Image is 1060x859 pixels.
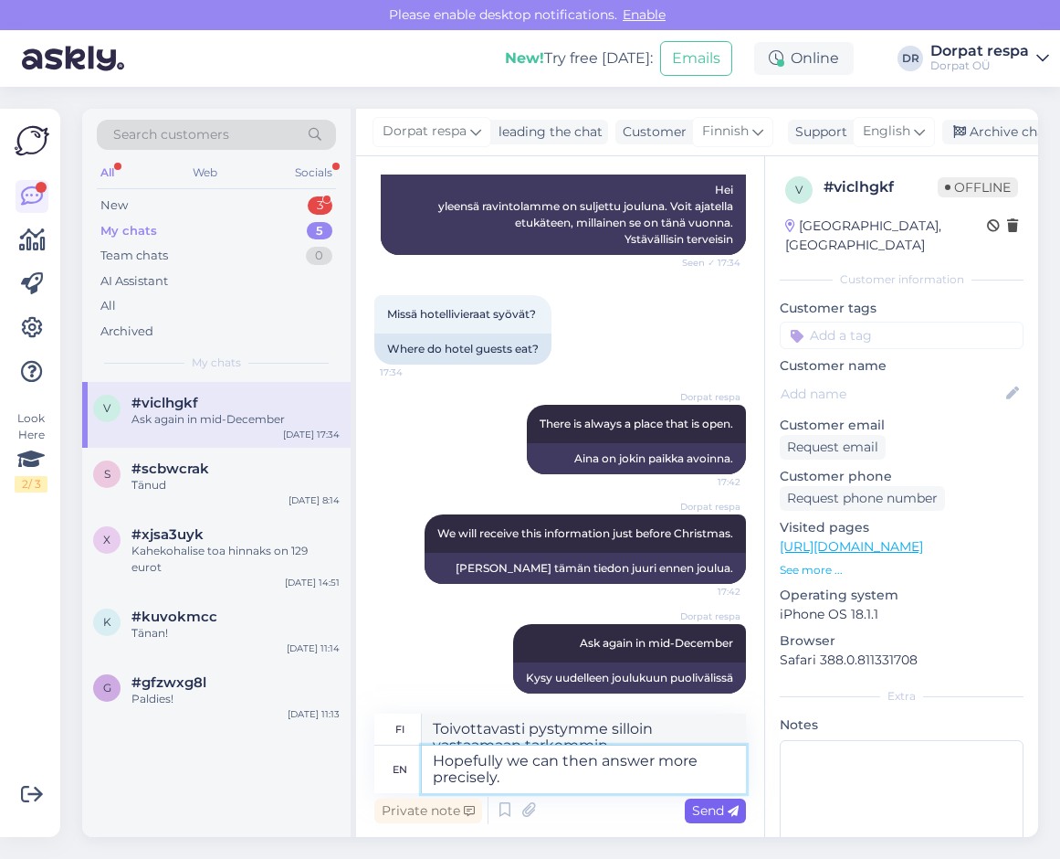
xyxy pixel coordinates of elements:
div: [DATE] 11:13 [288,707,340,721]
div: Tänan! [131,625,340,642]
p: Customer phone [780,467,1023,486]
span: #kuvokmcc [131,609,217,625]
div: [PERSON_NAME] tämän tiedon juuri ennen joulua. [425,553,746,584]
b: New! [505,49,544,67]
div: Dorpat OÜ [930,58,1029,73]
span: Dorpat respa [672,500,740,514]
div: 2 / 3 [15,476,47,493]
input: Add a tag [780,322,1023,349]
p: Browser [780,631,1023,651]
span: Dorpat respa [672,610,740,623]
span: Dorpat respa [383,122,467,142]
div: Team chats [100,247,168,265]
span: x [103,533,110,546]
div: [DATE] 8:14 [289,493,340,507]
p: Safari 388.0.811331708 [780,651,1023,670]
div: Request email [780,435,886,460]
p: See more ... [780,562,1023,578]
span: Seen ✓ 17:34 [672,256,740,270]
div: Where do hotel guests eat? [374,334,551,365]
div: [DATE] 17:34 [283,428,340,441]
span: My chats [192,355,241,371]
span: Enable [617,6,671,23]
span: We will receive this information just before Christmas. [437,526,733,540]
span: 17:34 [380,366,448,379]
p: Customer email [780,416,1023,435]
div: Request phone number [780,486,945,511]
p: Customer tags [780,299,1023,318]
span: Finnish [702,122,749,142]
div: Customer information [780,271,1023,288]
a: [URL][DOMAIN_NAME] [780,538,923,555]
div: 5 [307,222,332,240]
div: Tänud [131,477,340,493]
div: Archive chat [942,120,1057,144]
div: Socials [291,161,336,185]
span: v [795,183,803,196]
div: Online [754,42,854,75]
div: Extra [780,688,1023,705]
div: Hei yleensä ravintolamme on suljettu jouluna. Voit ajatella etukäteen, millainen se on tänä vuonn... [381,175,746,255]
div: All [97,161,118,185]
p: iPhone OS 18.1.1 [780,605,1023,624]
p: Visited pages [780,518,1023,537]
img: Askly Logo [15,123,49,158]
div: Customer [615,122,687,142]
div: leading the chat [491,122,603,142]
p: Operating system [780,586,1023,605]
div: [DATE] 11:14 [287,642,340,655]
div: Ask again in mid-December [131,411,340,428]
div: My chats [100,222,157,240]
div: Support [788,122,847,142]
span: #gfzwxg8l [131,674,206,691]
div: Archived [100,323,153,341]
span: Ask again in mid-December [580,636,733,650]
span: k [103,615,111,629]
div: # viclhgkf [824,176,938,198]
div: AI Assistant [100,272,168,291]
div: Look Here [15,410,47,493]
div: Dorpat respa [930,44,1029,58]
textarea: Hopefully we can then answer more precisely. [422,746,746,793]
span: #scbwcrak [131,461,209,477]
button: Emails [660,41,732,76]
p: Notes [780,716,1023,735]
div: All [100,297,116,315]
span: Dorpat respa [672,390,740,404]
div: 3 [308,196,332,215]
span: #xjsa3uyk [131,526,204,543]
div: Kahekohalise toa hinnaks on 129 eurot [131,543,340,576]
span: s [104,467,110,481]
span: English [863,122,910,142]
div: [DATE] 14:51 [285,576,340,589]
span: 17:42 [672,475,740,489]
div: Private note [374,799,482,823]
div: DR [897,46,923,71]
div: Try free [DATE]: [505,48,653,69]
div: [GEOGRAPHIC_DATA], [GEOGRAPHIC_DATA] [785,217,987,255]
span: Search customers [113,125,229,144]
input: Add name [781,384,1002,404]
div: 0 [306,247,332,265]
p: Customer name [780,356,1023,376]
a: Dorpat respaDorpat OÜ [930,44,1049,73]
span: g [103,681,111,695]
span: There is always a place that is open. [540,417,733,430]
div: Kysy uudelleen joulukuun puolivälissä [513,663,746,694]
span: Missä hotellivieraat syövät? [387,307,536,321]
div: Web [189,161,221,185]
span: Offline [938,177,1018,197]
div: Paldies! [131,691,340,707]
div: New [100,196,128,215]
span: 17:43 [672,695,740,708]
span: Send [692,802,739,819]
span: #viclhgkf [131,395,198,411]
div: Aina on jokin paikka avoinna. [527,443,746,474]
span: 17:42 [672,585,740,599]
span: v [103,401,110,415]
div: en [393,754,407,785]
div: fi [395,714,404,745]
